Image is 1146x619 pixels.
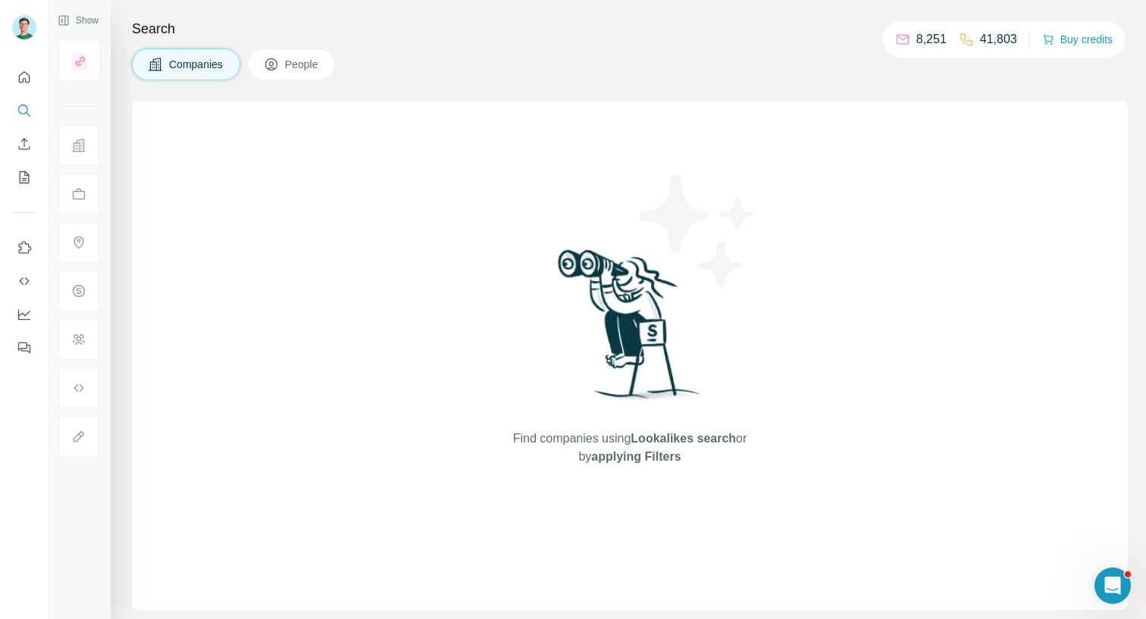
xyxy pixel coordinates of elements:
p: 41,803 [980,30,1017,48]
span: People [285,57,320,72]
button: Use Surfe on LinkedIn [12,234,36,261]
button: Search [12,97,36,124]
span: Companies [169,57,224,72]
iframe: Intercom live chat [1094,567,1131,604]
h4: Search [132,18,1128,39]
span: Lookalikes search [631,432,736,445]
img: Surfe Illustration - Stars [630,162,766,299]
button: Buy credits [1042,29,1113,50]
button: Quick start [12,64,36,91]
button: Feedback [12,334,36,361]
span: Find companies using or by [509,430,751,466]
span: applying Filters [591,450,681,463]
button: Dashboard [12,301,36,328]
p: 8,251 [916,30,947,48]
button: Enrich CSV [12,130,36,158]
button: My lists [12,164,36,191]
button: Use Surfe API [12,267,36,295]
button: Show [47,9,109,32]
img: Avatar [12,15,36,39]
img: Surfe Illustration - Woman searching with binoculars [551,245,709,414]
